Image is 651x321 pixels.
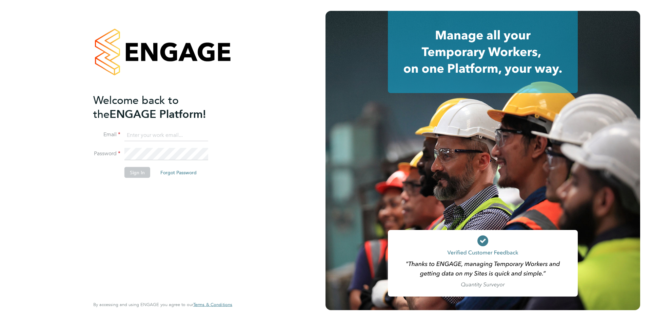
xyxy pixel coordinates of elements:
[93,131,120,138] label: Email
[124,167,150,178] button: Sign In
[93,302,232,307] span: By accessing and using ENGAGE you agree to our
[124,129,208,141] input: Enter your work email...
[93,93,179,121] span: Welcome back to the
[155,167,202,178] button: Forgot Password
[93,150,120,157] label: Password
[193,302,232,307] a: Terms & Conditions
[93,93,225,121] h2: ENGAGE Platform!
[193,302,232,307] span: Terms & Conditions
